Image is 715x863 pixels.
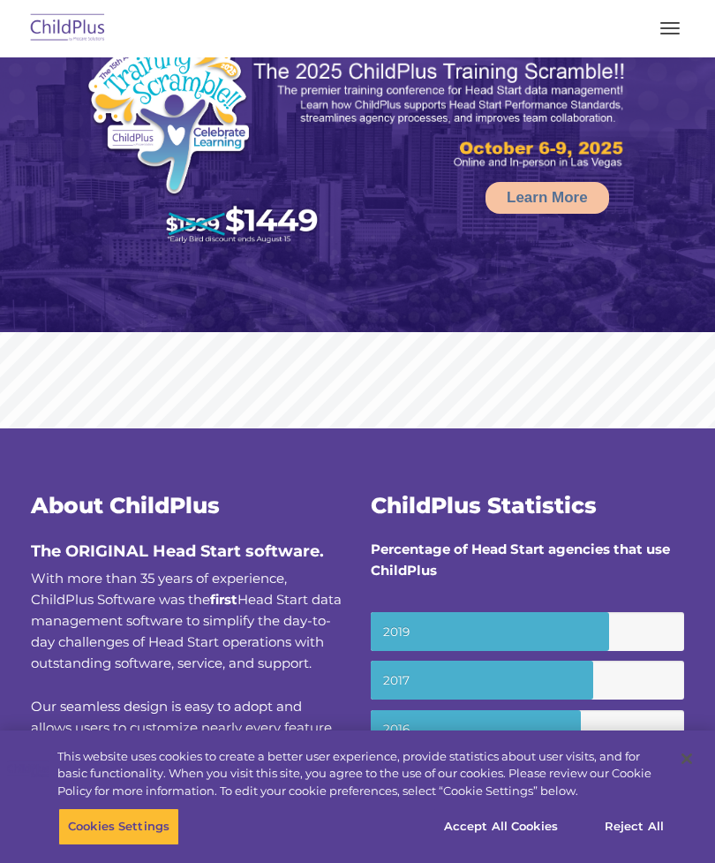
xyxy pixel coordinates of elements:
[485,182,609,214] a: Learn More
[31,541,324,561] span: The ORIGINAL Head Start software.
[579,808,689,845] button: Reject All
[434,808,568,845] button: Accept All Cookies
[58,808,179,845] button: Cookies Settings
[667,739,706,778] button: Close
[371,612,684,651] small: 2019
[31,570,342,671] span: With more than 35 years of experience, ChildPlus Software was the Head Start data management soft...
[26,8,109,49] img: ChildPlus by Procare Solutions
[371,710,684,749] small: 2016
[371,492,597,519] span: ChildPlus Statistics
[371,541,670,579] strong: Percentage of Head Start agencies that use ChildPlus
[210,591,237,608] b: first
[371,661,684,700] small: 2017
[31,492,220,519] span: About ChildPlus
[31,698,338,842] span: Our seamless design is easy to adopt and allows users to customize nearly every feature for a tru...
[57,748,666,800] div: This website uses cookies to create a better user experience, provide statistics about user visit...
